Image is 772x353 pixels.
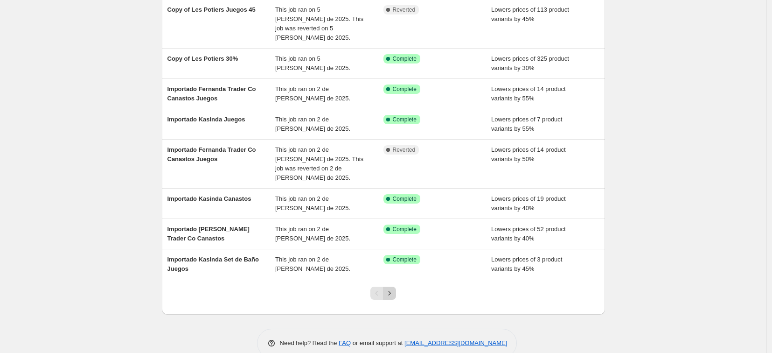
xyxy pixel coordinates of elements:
[167,256,259,272] span: Importado Kasinda Set de Baño Juegos
[393,6,416,14] span: Reverted
[167,226,250,242] span: Importado [PERSON_NAME] Trader Co Canastos
[167,55,238,62] span: Copy of Les Potiers 30%
[491,116,562,132] span: Lowers prices of 7 product variants by 55%
[167,85,256,102] span: Importado Fernanda Trader Co Canastos Juegos
[275,226,350,242] span: This job ran on 2 de [PERSON_NAME] de 2025.
[275,6,363,41] span: This job ran on 5 [PERSON_NAME] de 2025. This job was reverted on 5 [PERSON_NAME] de 2025.
[167,116,245,123] span: Importado Kasinda Juegos
[383,287,396,300] button: Next
[393,116,417,123] span: Complete
[393,85,417,93] span: Complete
[393,226,417,233] span: Complete
[280,339,339,346] span: Need help? Read the
[275,116,350,132] span: This job ran on 2 de [PERSON_NAME] de 2025.
[275,85,350,102] span: This job ran on 2 de [PERSON_NAME] de 2025.
[351,339,404,346] span: or email support at
[167,146,256,162] span: Importado Fernanda Trader Co Canastos Juegos
[404,339,507,346] a: [EMAIL_ADDRESS][DOMAIN_NAME]
[491,6,569,22] span: Lowers prices of 113 product variants by 45%
[393,146,416,154] span: Reverted
[275,55,350,71] span: This job ran on 5 [PERSON_NAME] de 2025.
[491,226,566,242] span: Lowers prices of 52 product variants by 40%
[275,256,350,272] span: This job ran on 2 de [PERSON_NAME] de 2025.
[491,55,569,71] span: Lowers prices of 325 product variants by 30%
[167,6,256,13] span: Copy of Les Potiers Juegos 45
[491,256,562,272] span: Lowers prices of 3 product variants by 45%
[167,195,251,202] span: Importado Kasinda Canastos
[275,195,350,212] span: This job ran on 2 de [PERSON_NAME] de 2025.
[491,146,566,162] span: Lowers prices of 14 product variants by 50%
[339,339,351,346] a: FAQ
[491,85,566,102] span: Lowers prices of 14 product variants by 55%
[491,195,566,212] span: Lowers prices of 19 product variants by 40%
[393,55,417,63] span: Complete
[393,195,417,203] span: Complete
[370,287,396,300] nav: Pagination
[393,256,417,263] span: Complete
[275,146,363,181] span: This job ran on 2 de [PERSON_NAME] de 2025. This job was reverted on 2 de [PERSON_NAME] de 2025.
